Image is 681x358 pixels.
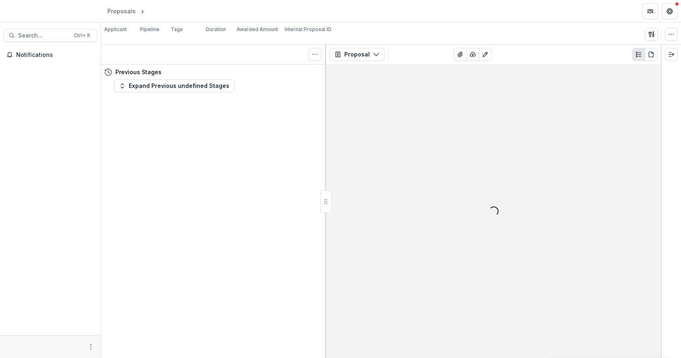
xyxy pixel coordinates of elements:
span: Search... [18,32,69,39]
button: Search... [3,29,97,42]
p: Pipeline [140,26,159,33]
span: Notifications [16,52,94,58]
button: More [86,342,96,352]
button: Expand right [665,48,678,61]
button: Toggle View Cancelled Tasks [308,48,321,61]
p: Duration [206,26,226,33]
h4: Previous Stages [115,68,161,76]
a: Proposals [104,5,139,17]
button: PDF view [645,48,658,61]
button: Notifications [3,48,97,61]
p: Awarded Amount [237,26,278,33]
p: Tags [171,26,183,33]
button: Partners [642,3,658,19]
p: Internal Proposal ID [285,26,331,33]
div: Ctrl + K [72,31,92,40]
div: Proposals [107,7,136,15]
button: Expand Previous undefined Stages [114,79,235,92]
button: Get Help [662,3,678,19]
nav: breadcrumb [104,5,180,17]
p: Applicant [104,26,127,33]
button: Plaintext view [632,48,645,61]
button: View Attached Files [454,48,467,61]
button: Proposal [329,48,385,61]
button: Edit as form [479,48,492,61]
